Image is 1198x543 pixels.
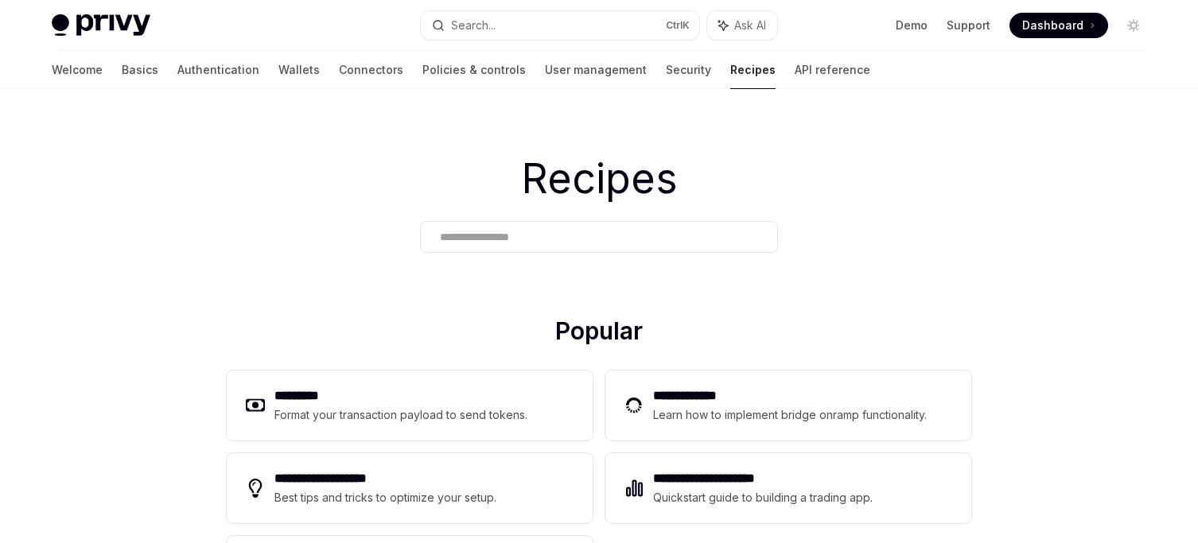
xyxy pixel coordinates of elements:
[122,51,158,89] a: Basics
[730,51,776,89] a: Recipes
[451,16,496,35] div: Search...
[947,17,990,33] a: Support
[227,316,971,351] h2: Popular
[734,17,766,33] span: Ask AI
[1009,13,1108,38] a: Dashboard
[339,51,403,89] a: Connectors
[1022,17,1083,33] span: Dashboard
[666,19,690,32] span: Ctrl K
[666,51,711,89] a: Security
[422,51,526,89] a: Policies & controls
[653,405,927,425] div: Learn how to implement bridge onramp functionality.
[421,11,699,40] button: Search...CtrlK
[707,11,777,40] button: Ask AI
[274,405,527,425] div: Format your transaction payload to send tokens.
[653,488,873,507] div: Quickstart guide to building a trading app.
[545,51,647,89] a: User management
[278,51,320,89] a: Wallets
[795,51,870,89] a: API reference
[52,51,103,89] a: Welcome
[1121,13,1146,38] button: Toggle dark mode
[605,370,971,440] a: **** **** ***Learn how to implement bridge onramp functionality.
[896,17,928,33] a: Demo
[274,488,496,507] div: Best tips and tricks to optimize your setup.
[52,14,150,37] img: light logo
[177,51,259,89] a: Authentication
[227,370,593,440] a: **** ****Format your transaction payload to send tokens.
